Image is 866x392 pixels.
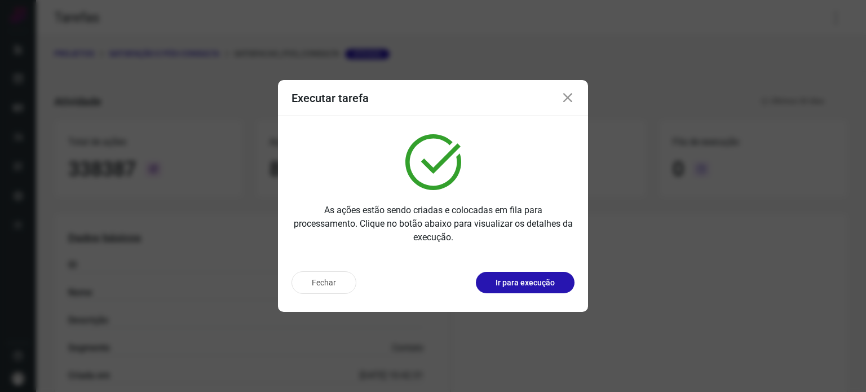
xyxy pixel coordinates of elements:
button: Fechar [291,271,356,294]
p: Ir para execução [496,277,555,289]
h3: Executar tarefa [291,91,369,105]
button: Ir para execução [476,272,575,293]
img: verified.svg [405,134,461,190]
p: As ações estão sendo criadas e colocadas em fila para processamento. Clique no botão abaixo para ... [291,204,575,244]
